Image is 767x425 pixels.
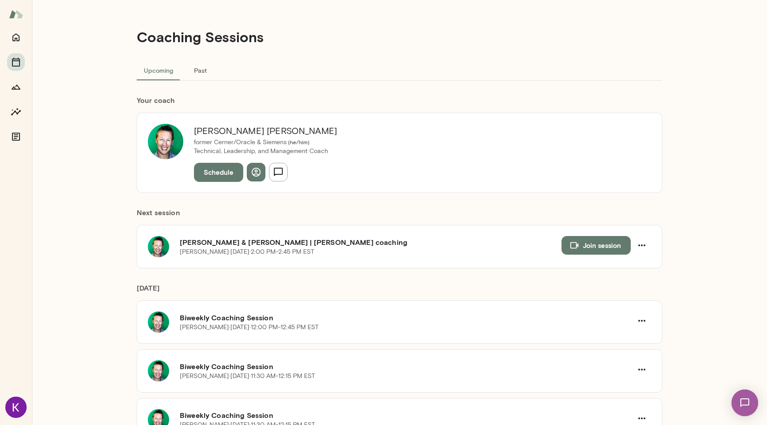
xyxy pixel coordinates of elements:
[137,59,180,81] button: Upcoming
[9,6,23,23] img: Mento
[180,59,220,81] button: Past
[269,163,288,181] button: Send message
[180,372,315,381] p: [PERSON_NAME] · [DATE] · 11:30 AM-12:15 PM EST
[194,124,337,138] h6: [PERSON_NAME] [PERSON_NAME]
[287,139,309,145] span: ( he/him )
[180,248,314,256] p: [PERSON_NAME] · [DATE] · 2:00 PM-2:45 PM EST
[7,103,25,121] button: Insights
[180,237,561,248] h6: [PERSON_NAME] & [PERSON_NAME] | [PERSON_NAME] coaching
[148,124,183,159] img: Brian Lawrence
[137,283,662,300] h6: [DATE]
[180,410,633,421] h6: Biweekly Coaching Session
[180,312,633,323] h6: Biweekly Coaching Session
[194,138,337,147] p: former Cerner/Oracle & Siemens
[7,128,25,146] button: Documents
[7,53,25,71] button: Sessions
[180,323,319,332] p: [PERSON_NAME] · [DATE] · 12:00 PM-12:45 PM EST
[7,78,25,96] button: Growth Plan
[137,59,662,81] div: basic tabs example
[5,397,27,418] img: Kristina Nazmutdinova
[137,95,662,106] h6: Your coach
[7,28,25,46] button: Home
[137,207,662,225] h6: Next session
[194,163,243,181] button: Schedule
[137,28,264,45] h4: Coaching Sessions
[247,163,265,181] button: View profile
[194,147,337,156] p: Technical, Leadership, and Management Coach
[180,361,633,372] h6: Biweekly Coaching Session
[561,236,631,255] button: Join session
